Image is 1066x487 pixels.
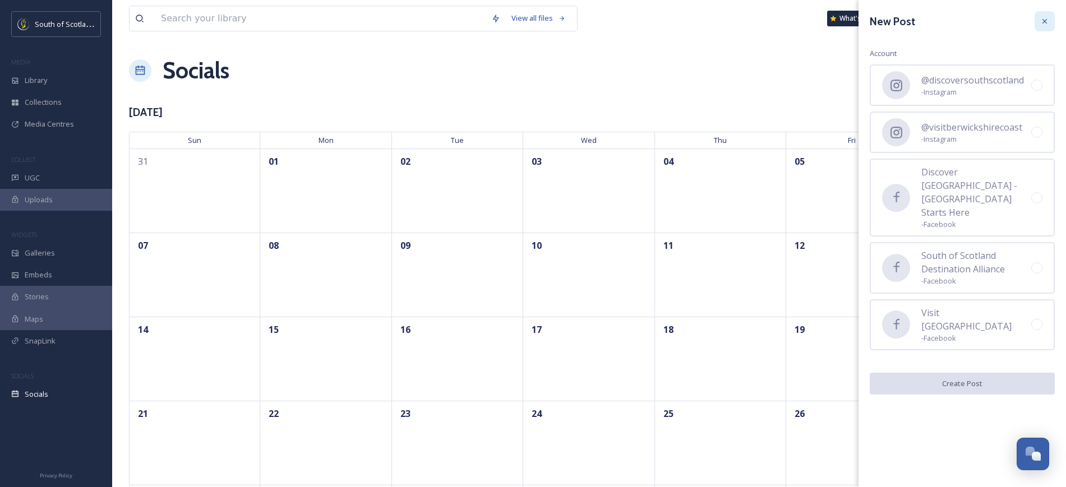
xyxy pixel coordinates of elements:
span: 22 [266,406,282,421]
a: View all files [506,7,571,29]
span: 01 [266,154,282,169]
span: 04 [661,154,676,169]
span: Tue [392,132,523,149]
span: 12 [792,238,807,253]
span: 11 [661,238,676,253]
span: 23 [398,406,413,421]
span: 25 [661,406,676,421]
span: Library [25,75,47,86]
span: 03 [529,154,544,169]
span: Stories [25,291,49,302]
span: UGC [25,173,40,183]
span: 14 [135,322,151,337]
span: Embeds [25,270,52,280]
span: 26 [792,406,807,421]
span: Privacy Policy [40,472,72,479]
span: 31 [135,154,151,169]
span: 07 [135,238,151,253]
button: Open Chat [1017,438,1049,470]
span: Sun [129,132,260,149]
a: Privacy Policy [40,468,72,481]
a: What's New [827,11,883,26]
span: Socials [25,389,48,400]
span: SnapLink [25,336,56,346]
span: 15 [266,322,282,337]
span: WIDGETS [11,230,37,239]
span: South of Scotland Destination Alliance [921,249,1031,276]
span: South of Scotland Destination Alliance [35,18,163,29]
span: Collections [25,97,62,108]
span: Account [870,48,897,59]
span: 02 [398,154,413,169]
span: 24 [529,406,544,421]
span: 10 [529,238,544,253]
span: 16 [398,322,413,337]
span: - Facebook [921,276,1031,286]
span: Visit [GEOGRAPHIC_DATA] [921,306,1031,333]
input: Search your library [155,6,486,31]
span: 08 [266,238,282,253]
span: - Facebook [921,333,1031,344]
span: 17 [529,322,544,337]
h3: [DATE] [129,104,163,120]
span: 21 [135,406,151,421]
span: 05 [792,154,807,169]
span: Discover [GEOGRAPHIC_DATA] - [GEOGRAPHIC_DATA] Starts Here [921,165,1031,219]
span: 19 [792,322,807,337]
span: @visitberwickshirecoast [921,120,1022,134]
span: Wed [523,132,654,149]
span: Uploads [25,194,53,205]
span: Thu [655,132,786,149]
span: Galleries [25,248,55,258]
span: SOCIALS [11,372,34,380]
a: Socials [163,54,229,87]
span: COLLECT [11,155,35,164]
span: 18 [661,322,676,337]
span: Mon [260,132,391,149]
span: - Instagram [921,134,1022,145]
span: MEDIA [11,58,31,66]
span: Maps [25,314,43,324]
span: - Instagram [921,87,1024,98]
h3: New Post [870,13,915,30]
span: - Facebook [921,219,1031,230]
button: Create Post [870,373,1055,395]
span: @discoversouthscotland [921,73,1024,87]
img: images.jpeg [18,18,29,30]
span: 09 [398,238,413,253]
span: Media Centres [25,119,74,129]
span: Fri [786,132,917,149]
